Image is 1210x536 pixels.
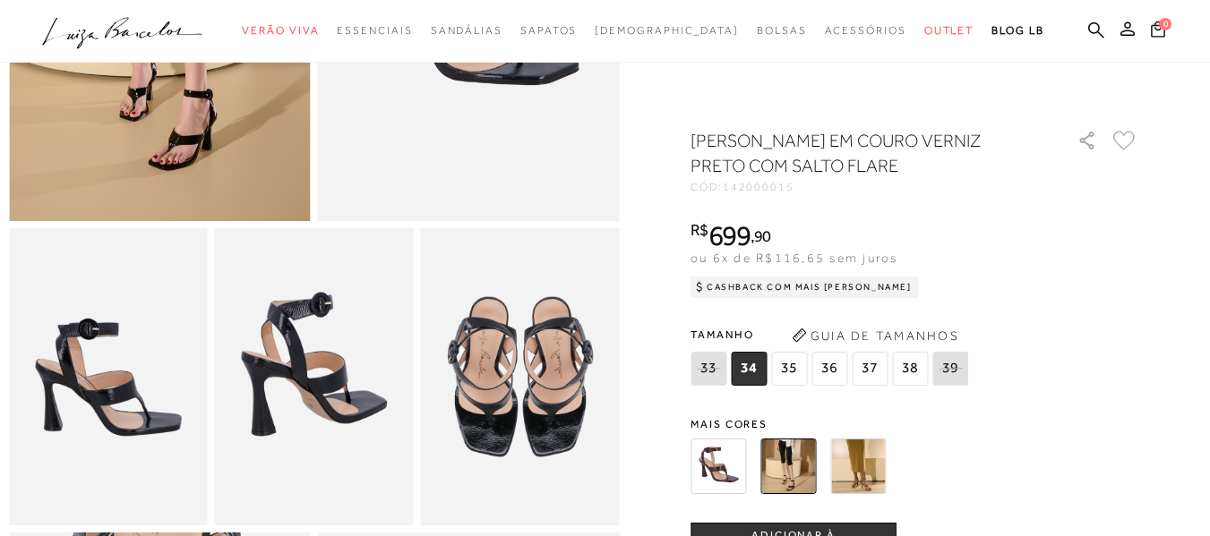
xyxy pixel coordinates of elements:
[595,14,739,47] a: noSubCategoriesText
[520,24,577,37] span: Sapatos
[825,14,906,47] a: categoryNavScreenReaderText
[691,251,897,265] span: ou 6x de R$116,65 sem juros
[215,228,414,526] img: image
[337,24,412,37] span: Essenciais
[691,438,746,494] img: SANDÁLIA EM COURO VERNIZ CAFÉ COM SALTO FLARE
[757,14,807,47] a: categoryNavScreenReaderText
[691,352,726,386] span: 33
[420,228,619,526] img: image
[754,226,771,245] span: 90
[9,228,208,526] img: image
[242,14,319,47] a: categoryNavScreenReaderText
[691,128,1026,178] h1: [PERSON_NAME] EM COURO VERNIZ PRETO COM SALTO FLARE
[723,181,794,193] span: 142000015
[691,222,708,238] i: R$
[760,438,816,494] img: SANDÁLIA EM COURO VERNIZ PRETO COM SALTO FLARE
[691,419,1138,430] span: Mais cores
[337,14,412,47] a: categoryNavScreenReaderText
[852,352,888,386] span: 37
[811,352,847,386] span: 36
[731,352,767,386] span: 34
[691,182,1049,192] div: CÓD:
[785,321,965,350] button: Guia de Tamanhos
[431,14,502,47] a: categoryNavScreenReaderText
[431,24,502,37] span: Sandálias
[691,321,973,348] span: Tamanho
[932,352,968,386] span: 39
[691,277,919,298] div: Cashback com Mais [PERSON_NAME]
[825,24,906,37] span: Acessórios
[1159,18,1171,30] span: 0
[520,14,577,47] a: categoryNavScreenReaderText
[991,14,1043,47] a: BLOG LB
[771,352,807,386] span: 35
[1146,20,1171,44] button: 0
[924,24,974,37] span: Outlet
[830,438,886,494] img: SANDÁLIA EM COURO VERNIZ VERDE ASPARGO COM SALTO FLARE
[242,24,319,37] span: Verão Viva
[595,24,739,37] span: [DEMOGRAPHIC_DATA]
[991,24,1043,37] span: BLOG LB
[924,14,974,47] a: categoryNavScreenReaderText
[708,219,751,251] span: 699
[892,352,928,386] span: 38
[751,228,771,244] i: ,
[757,24,807,37] span: Bolsas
